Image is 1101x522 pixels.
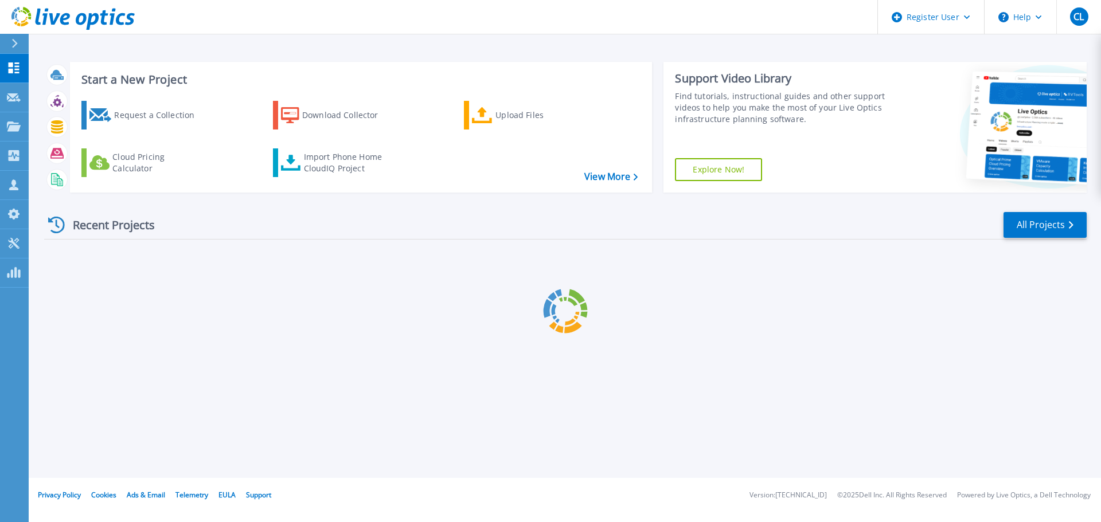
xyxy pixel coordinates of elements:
div: Cloud Pricing Calculator [112,151,204,174]
a: EULA [218,490,236,500]
div: Find tutorials, instructional guides and other support videos to help you make the most of your L... [675,91,891,125]
li: © 2025 Dell Inc. All Rights Reserved [837,492,947,499]
a: View More [584,171,638,182]
a: Download Collector [273,101,401,129]
div: Import Phone Home CloudIQ Project [304,151,393,174]
span: CL [1073,12,1084,21]
a: Cookies [91,490,116,500]
a: All Projects [1004,212,1087,238]
a: Upload Files [464,101,592,129]
div: Download Collector [302,104,394,127]
a: Telemetry [175,490,208,500]
div: Request a Collection [114,104,206,127]
div: Recent Projects [44,211,170,239]
a: Explore Now! [675,158,762,181]
a: Privacy Policy [38,490,81,500]
li: Version: [TECHNICAL_ID] [749,492,827,499]
li: Powered by Live Optics, a Dell Technology [957,492,1091,499]
div: Support Video Library [675,71,891,86]
a: Ads & Email [127,490,165,500]
a: Support [246,490,271,500]
a: Cloud Pricing Calculator [81,148,209,177]
h3: Start a New Project [81,73,638,86]
a: Request a Collection [81,101,209,129]
div: Upload Files [495,104,587,127]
